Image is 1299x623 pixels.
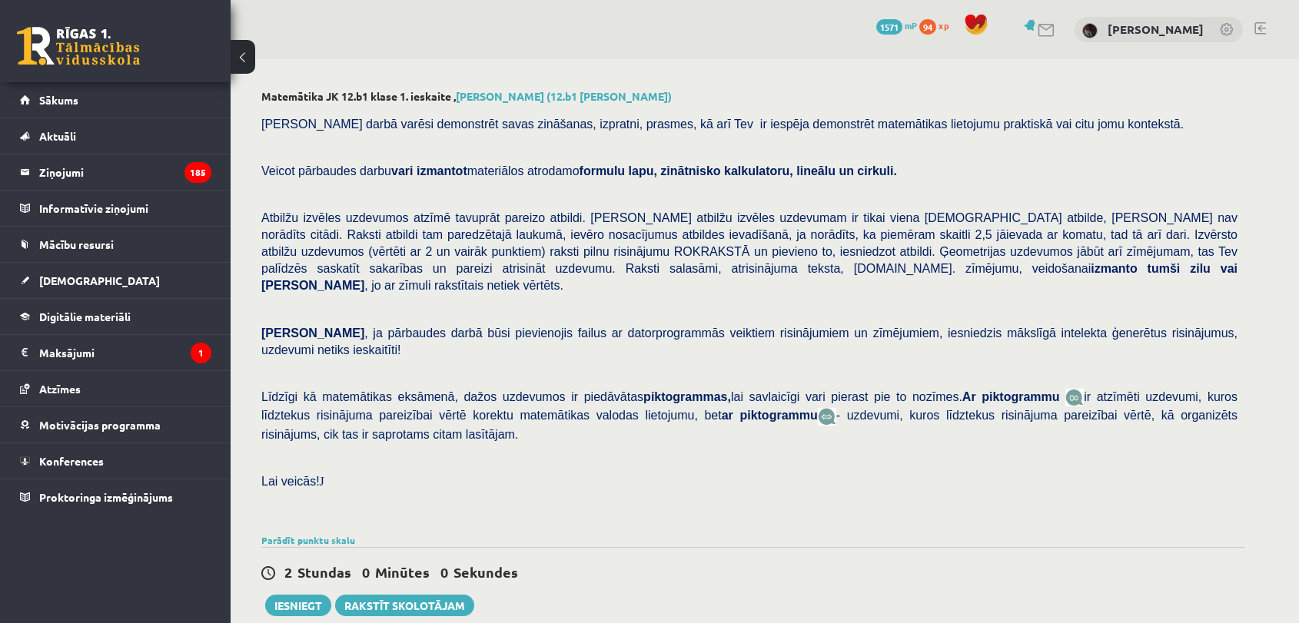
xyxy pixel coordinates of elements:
[261,326,1238,356] span: , ja pārbaudes darbā būsi pievienojis failus ar datorprogrammās veiktiem risinājumiem un zīmējumi...
[39,93,78,107] span: Sākums
[962,390,1060,403] b: Ar piktogrammu
[261,534,355,546] a: Parādīt punktu skalu
[453,563,518,581] span: Sekundes
[1091,262,1137,275] b: izmanto
[440,563,448,581] span: 0
[261,390,1065,403] span: Līdzīgi kā matemātikas eksāmenā, dažos uzdevumos ir piedāvātas lai savlaicīgi vari pierast pie to...
[20,299,211,334] a: Digitālie materiāli
[20,479,211,515] a: Proktoringa izmēģinājums
[20,263,211,298] a: [DEMOGRAPHIC_DATA]
[191,343,211,363] i: 1
[20,407,211,442] a: Motivācijas programma
[261,211,1238,292] span: Atbilžu izvēles uzdevumos atzīmē tavuprāt pareizo atbildi. [PERSON_NAME] atbilžu izvēles uzdevuma...
[20,154,211,190] a: Ziņojumi185
[284,563,292,581] span: 2
[20,443,211,479] a: Konferences
[939,19,949,31] span: xp
[335,595,474,616] a: Rakstīt skolotājam
[580,164,897,177] b: formulu lapu, zinātnisko kalkulatoru, lineālu un cirkuli.
[20,335,211,370] a: Maksājumi1
[261,326,364,340] span: [PERSON_NAME]
[39,310,131,323] span: Digitālie materiāli
[20,191,211,226] a: Informatīvie ziņojumi
[184,162,211,183] i: 185
[320,475,324,488] span: J
[39,490,173,504] span: Proktoringa izmēģinājums
[20,118,211,154] a: Aktuāli
[39,191,211,226] legend: Informatīvie ziņojumi
[297,563,351,581] span: Stundas
[261,409,1238,440] span: - uzdevumi, kuros līdztekus risinājuma pareizībai vērtē, kā organizēts risinājums, cik tas ir sap...
[39,273,160,287] span: [DEMOGRAPHIC_DATA]
[1082,23,1098,38] img: Kitija Alfus
[261,90,1245,103] h2: Matemātika JK 12.b1 klase 1. ieskaite ,
[876,19,917,31] a: 1571 mP
[17,27,140,65] a: Rīgas 1. Tālmācības vidusskola
[905,19,917,31] span: mP
[1065,389,1084,406] img: JfuEzvunn4EvwAAAAASUVORK5CYII=
[919,19,956,31] a: 94 xp
[20,371,211,406] a: Atzīmes
[20,227,211,262] a: Mācību resursi
[1108,22,1204,37] a: [PERSON_NAME]
[722,409,818,422] b: ar piktogrammu
[39,237,114,251] span: Mācību resursi
[265,595,331,616] button: Iesniegt
[39,454,104,468] span: Konferences
[261,475,320,488] span: Lai veicās!
[919,19,936,35] span: 94
[375,563,430,581] span: Minūtes
[362,563,370,581] span: 0
[20,82,211,118] a: Sākums
[391,164,467,177] b: vari izmantot
[456,89,672,103] a: [PERSON_NAME] (12.b1 [PERSON_NAME])
[261,118,1184,131] span: [PERSON_NAME] darbā varēsi demonstrēt savas zināšanas, izpratni, prasmes, kā arī Tev ir iespēja d...
[261,164,897,177] span: Veicot pārbaudes darbu materiālos atrodamo
[39,382,81,396] span: Atzīmes
[876,19,902,35] span: 1571
[643,390,731,403] b: piktogrammas,
[39,418,161,432] span: Motivācijas programma
[39,335,211,370] legend: Maksājumi
[39,129,76,143] span: Aktuāli
[818,408,836,426] img: wKvN42sLe3LLwAAAABJRU5ErkJggg==
[39,154,211,190] legend: Ziņojumi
